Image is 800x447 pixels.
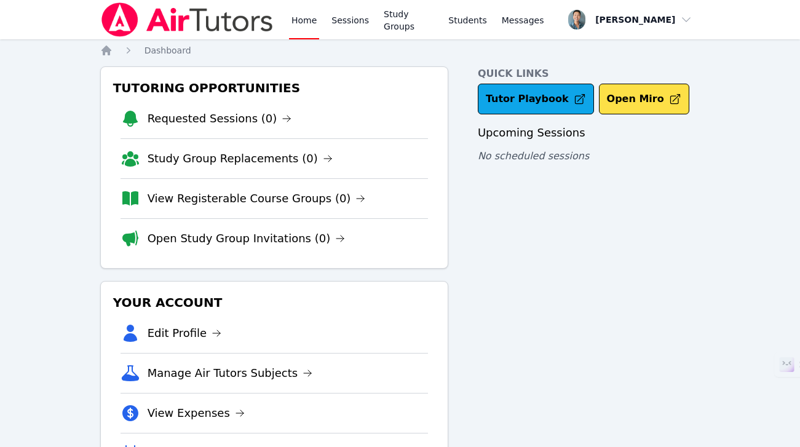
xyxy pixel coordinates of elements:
[478,124,700,141] h3: Upcoming Sessions
[148,405,245,422] a: View Expenses
[145,45,191,55] span: Dashboard
[148,365,313,382] a: Manage Air Tutors Subjects
[148,110,292,127] a: Requested Sessions (0)
[478,150,589,162] span: No scheduled sessions
[148,150,333,167] a: Study Group Replacements (0)
[502,14,544,26] span: Messages
[145,44,191,57] a: Dashboard
[100,2,274,37] img: Air Tutors
[148,190,366,207] a: View Registerable Course Groups (0)
[100,44,700,57] nav: Breadcrumb
[599,84,689,114] button: Open Miro
[148,325,222,342] a: Edit Profile
[478,66,700,81] h4: Quick Links
[111,291,438,314] h3: Your Account
[478,84,594,114] a: Tutor Playbook
[148,230,346,247] a: Open Study Group Invitations (0)
[111,77,438,99] h3: Tutoring Opportunities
